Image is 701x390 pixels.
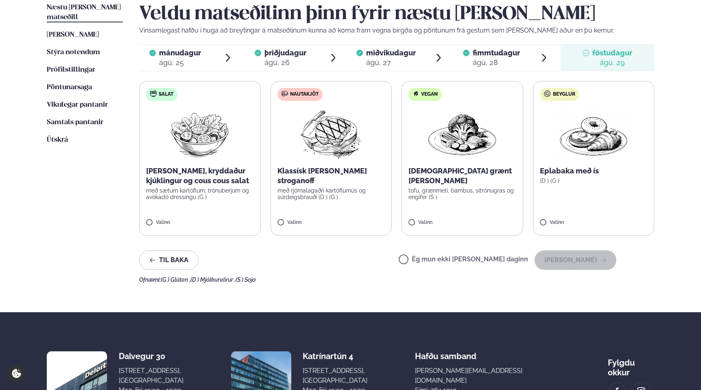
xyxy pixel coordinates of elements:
[421,91,438,98] span: Vegan
[119,366,183,386] div: [STREET_ADDRESS], [GEOGRAPHIC_DATA]
[544,90,551,97] img: bagle-new-16px.svg
[190,276,236,283] span: (D ) Mjólkurvörur ,
[47,3,123,22] a: Næstu [PERSON_NAME] matseðill
[139,3,654,26] h2: Veldu matseðilinn þinn fyrir næstu [PERSON_NAME]
[608,351,654,377] div: Fylgdu okkur
[295,107,367,160] img: Beef-Meat.png
[150,90,157,97] img: salad.svg
[139,250,199,270] button: Til baka
[413,90,419,97] img: Vegan.svg
[535,250,616,270] button: [PERSON_NAME]
[264,48,306,57] span: þriðjudagur
[282,90,288,97] img: beef.svg
[47,49,100,56] span: Stýra notendum
[139,26,654,35] p: Vinsamlegast hafðu í huga að breytingar á matseðlinum kunna að koma fram vegna birgða og pöntunum...
[139,276,654,283] div: Ofnæmi:
[277,187,385,200] p: með rjómalagaðri kartöflumús og súrdeigsbrauði (D ) (G )
[277,166,385,186] p: Klassísk [PERSON_NAME] stroganoff
[408,166,516,186] p: [DEMOGRAPHIC_DATA] grænt [PERSON_NAME]
[161,276,190,283] span: (G ) Glúten ,
[264,58,306,68] div: ágú. 26
[47,65,95,75] a: Prófílstillingar
[415,366,560,386] a: [PERSON_NAME][EMAIL_ADDRESS][DOMAIN_NAME]
[47,136,68,143] span: Útskrá
[47,48,100,57] a: Stýra notendum
[366,58,416,68] div: ágú. 27
[290,91,319,98] span: Nautakjöt
[540,177,648,184] p: (D ) (G )
[47,83,92,92] a: Pöntunarsaga
[47,31,99,38] span: [PERSON_NAME]
[146,166,254,186] p: [PERSON_NAME], kryddaður kjúklingur og cous cous salat
[47,119,103,126] span: Samtals pantanir
[540,166,648,176] p: Eplabaka með ís
[159,58,201,68] div: ágú. 25
[47,84,92,91] span: Pöntunarsaga
[426,107,498,160] img: Vegan.png
[164,107,236,160] img: Salad.png
[558,107,629,160] img: Croissant.png
[47,101,108,108] span: Vikulegar pantanir
[473,48,520,57] span: fimmtudagur
[408,187,516,200] p: tofu, grænmeti, bambus, sítrónugras og engifer (S )
[473,58,520,68] div: ágú. 28
[303,351,367,361] div: Katrínartún 4
[592,58,632,68] div: ágú. 29
[303,366,367,386] div: [STREET_ADDRESS], [GEOGRAPHIC_DATA]
[415,345,476,361] span: Hafðu samband
[47,100,108,110] a: Vikulegar pantanir
[553,91,575,98] span: Beyglur
[366,48,416,57] span: miðvikudagur
[47,66,95,73] span: Prófílstillingar
[159,91,173,98] span: Salat
[146,187,254,200] p: með sætum kartöflum, trönuberjum og avókadó dressingu (G )
[119,351,183,361] div: Dalvegur 30
[592,48,632,57] span: föstudagur
[47,135,68,145] a: Útskrá
[8,365,25,382] a: Cookie settings
[236,276,256,283] span: (S ) Soja
[47,30,99,40] a: [PERSON_NAME]
[159,48,201,57] span: mánudagur
[47,118,103,127] a: Samtals pantanir
[47,4,121,21] span: Næstu [PERSON_NAME] matseðill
